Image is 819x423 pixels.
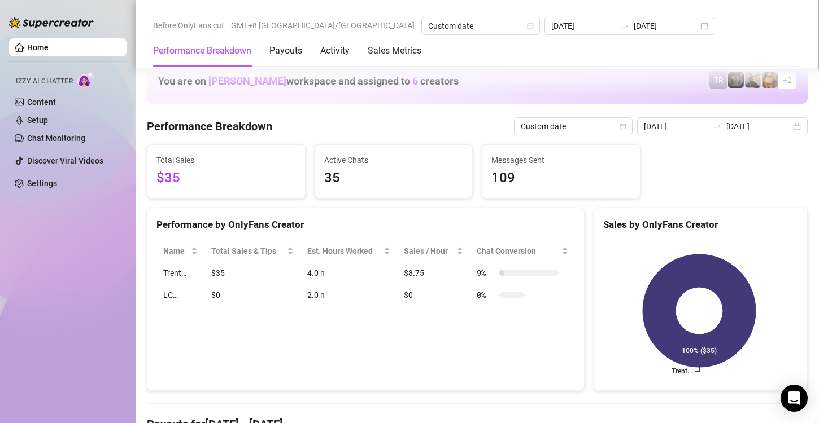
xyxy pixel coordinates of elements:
span: [PERSON_NAME] [208,75,286,87]
th: Total Sales & Tips [204,240,300,262]
span: Chat Conversion [477,245,559,257]
th: Sales / Hour [397,240,470,262]
span: to [713,122,722,131]
div: Sales by OnlyFans Creator [603,217,798,232]
div: Activity [320,44,350,58]
td: $0 [397,284,470,306]
span: Custom date [428,17,533,34]
img: Trent [728,72,744,88]
img: LC [745,72,761,88]
text: Trent… [672,367,692,375]
h4: Performance Breakdown [147,118,272,134]
div: Performance Breakdown [153,44,251,58]
span: Sales / Hour [404,245,454,257]
td: $0 [204,284,300,306]
th: Name [156,240,204,262]
span: calendar [527,23,534,29]
span: Messages Sent [491,154,631,166]
span: 109 [491,168,631,189]
input: Start date [644,120,708,133]
span: GMT+8 [GEOGRAPHIC_DATA]/[GEOGRAPHIC_DATA] [231,17,415,34]
a: Chat Monitoring [27,134,85,143]
input: Start date [551,20,616,32]
a: Discover Viral Videos [27,156,103,165]
span: Name [163,245,189,257]
a: Settings [27,179,57,188]
span: + 2 [783,74,792,86]
span: Custom date [521,118,626,135]
th: Chat Conversion [470,240,574,262]
div: Sales Metrics [368,44,421,58]
span: Total Sales [156,154,296,166]
span: TR [714,74,724,86]
span: calendar [620,123,626,130]
span: to [620,21,629,30]
span: swap-right [620,21,629,30]
span: Izzy AI Chatter [16,76,73,87]
a: Setup [27,116,48,125]
div: Open Intercom Messenger [781,385,808,412]
img: logo-BBDzfeDw.svg [9,17,94,28]
img: JG [762,72,778,88]
span: Total Sales & Tips [211,245,285,257]
td: LC… [156,284,204,306]
td: $8.75 [397,262,470,284]
span: Active Chats [324,154,464,166]
td: Trent… [156,262,204,284]
span: 0 % [477,289,495,301]
a: Home [27,43,49,52]
span: $35 [156,168,296,189]
input: End date [726,120,791,133]
div: Est. Hours Worked [307,245,381,257]
span: 9 % [477,267,495,279]
img: AI Chatter [77,72,95,88]
td: 2.0 h [300,284,397,306]
input: End date [634,20,698,32]
td: $35 [204,262,300,284]
div: Performance by OnlyFans Creator [156,217,575,232]
span: Before OnlyFans cut [153,17,224,34]
span: swap-right [713,122,722,131]
span: 35 [324,168,464,189]
div: Payouts [269,44,302,58]
h1: You are on workspace and assigned to creators [158,75,459,87]
span: 6 [412,75,418,87]
td: 4.0 h [300,262,397,284]
a: Content [27,98,56,107]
